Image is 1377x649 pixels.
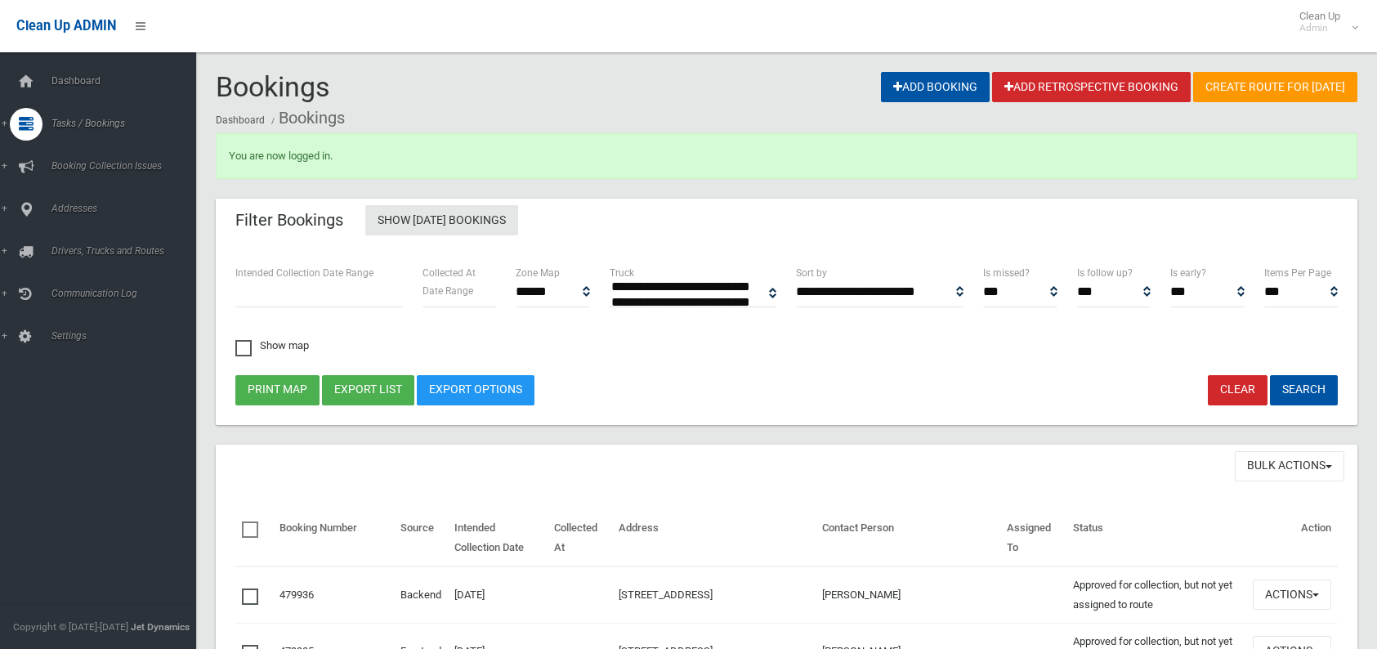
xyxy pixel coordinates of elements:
th: Assigned To [1000,510,1066,566]
a: Create route for [DATE] [1193,72,1357,102]
td: [DATE] [448,566,548,624]
th: Source [394,510,448,566]
td: [PERSON_NAME] [816,566,1000,624]
span: Booking Collection Issues [47,160,208,172]
span: Drivers, Trucks and Routes [47,245,208,257]
small: Admin [1299,22,1340,34]
span: Addresses [47,203,208,214]
td: Backend [394,566,448,624]
button: Bulk Actions [1235,451,1344,481]
a: 479936 [279,589,314,601]
th: Action [1246,510,1338,566]
a: [STREET_ADDRESS] [619,589,713,601]
a: Show [DATE] Bookings [365,205,518,235]
th: Collected At [548,510,612,566]
span: Copyright © [DATE]-[DATE] [13,621,128,633]
label: Truck [610,264,634,282]
button: Search [1270,375,1338,405]
a: Add Booking [881,72,990,102]
span: Clean Up [1291,10,1357,34]
span: Clean Up ADMIN [16,18,116,34]
th: Intended Collection Date [448,510,548,566]
th: Contact Person [816,510,1000,566]
header: Filter Bookings [216,204,363,236]
span: Settings [47,330,208,342]
a: Dashboard [216,114,265,126]
td: Approved for collection, but not yet assigned to route [1066,566,1246,624]
a: Add Retrospective Booking [992,72,1191,102]
span: Bookings [216,70,330,103]
a: Export Options [417,375,534,405]
span: Show map [235,340,309,351]
div: You are now logged in. [216,133,1357,179]
a: Clear [1208,375,1267,405]
span: Communication Log [47,288,208,299]
th: Booking Number [273,510,394,566]
button: Actions [1253,580,1331,610]
button: Print map [235,375,320,405]
span: Tasks / Bookings [47,118,208,129]
strong: Jet Dynamics [131,621,190,633]
th: Address [612,510,816,566]
li: Bookings [267,103,345,133]
th: Status [1066,510,1246,566]
button: Export list [322,375,414,405]
span: Dashboard [47,75,208,87]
